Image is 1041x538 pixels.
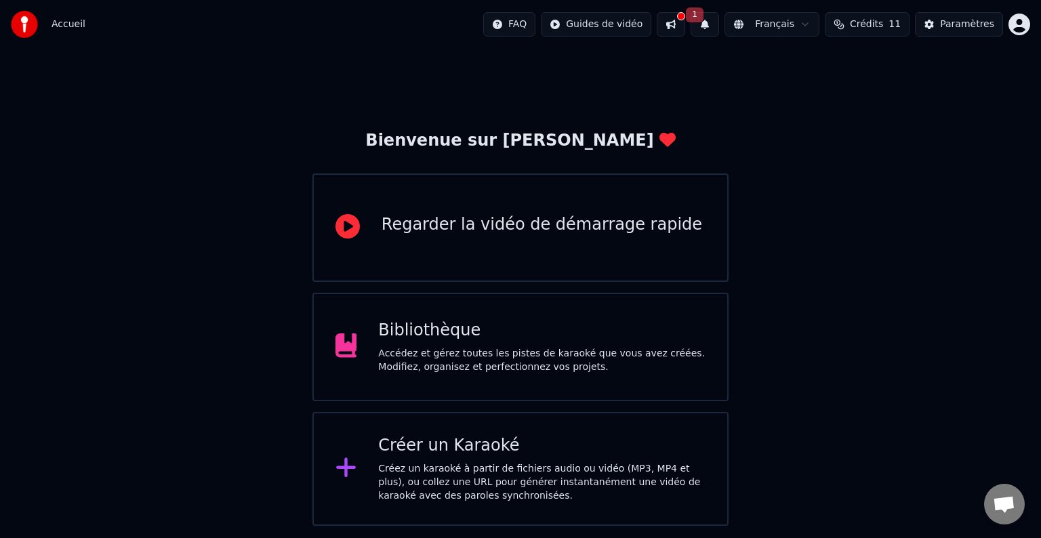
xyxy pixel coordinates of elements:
[940,18,994,31] div: Paramètres
[541,12,651,37] button: Guides de vidéo
[483,12,535,37] button: FAQ
[378,347,706,374] div: Accédez et gérez toutes les pistes de karaoké que vous avez créées. Modifiez, organisez et perfec...
[825,12,910,37] button: Crédits11
[378,435,706,457] div: Créer un Karaoké
[691,12,719,37] button: 1
[11,11,38,38] img: youka
[850,18,883,31] span: Crédits
[984,484,1025,524] div: Ouvrir le chat
[889,18,901,31] span: 11
[52,18,85,31] nav: breadcrumb
[52,18,85,31] span: Accueil
[686,7,703,22] span: 1
[915,12,1003,37] button: Paramètres
[378,320,706,342] div: Bibliothèque
[365,130,675,152] div: Bienvenue sur [PERSON_NAME]
[378,462,706,503] div: Créez un karaoké à partir de fichiers audio ou vidéo (MP3, MP4 et plus), ou collez une URL pour g...
[382,214,702,236] div: Regarder la vidéo de démarrage rapide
